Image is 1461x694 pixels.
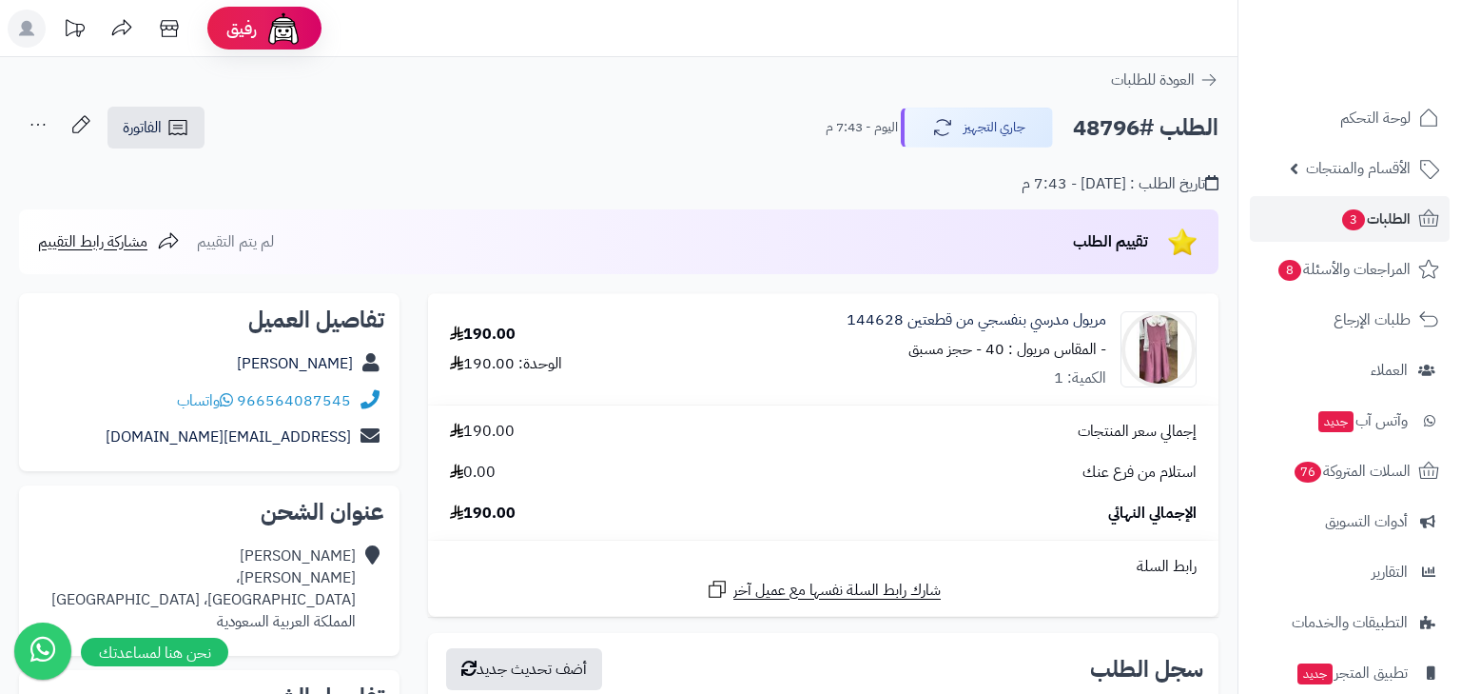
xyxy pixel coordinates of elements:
span: 190.00 [450,503,516,525]
a: الفاتورة [107,107,205,149]
span: أدوات التسويق [1325,508,1408,535]
span: 8 [1278,260,1301,281]
span: الأقسام والمنتجات [1306,155,1411,182]
a: التطبيقات والخدمات [1250,600,1450,645]
span: السلات المتروكة [1293,458,1411,485]
h3: سجل الطلب [1090,658,1203,681]
span: وآتس آب [1316,407,1408,434]
span: الإجمالي النهائي [1108,503,1197,525]
span: 190.00 [450,421,515,443]
img: ai-face.png [264,10,302,48]
a: السلات المتروكة76 [1250,448,1450,494]
div: رابط السلة [436,556,1211,578]
h2: عنوان الشحن [34,501,384,524]
span: الفاتورة [123,116,162,139]
span: جديد [1297,664,1333,684]
a: التقارير [1250,549,1450,595]
span: تطبيق المتجر [1295,660,1408,686]
div: 190.00 [450,324,516,346]
a: وآتس آبجديد [1250,398,1450,444]
a: [EMAIL_ADDRESS][DOMAIN_NAME] [106,426,351,448]
span: الطلبات [1340,206,1411,232]
span: التقارير [1372,559,1408,585]
a: شارك رابط السلة نفسها مع عميل آخر [706,578,941,602]
h2: تفاصيل العميل [34,308,384,331]
span: 76 [1295,462,1321,483]
button: جاري التجهيز [901,108,1053,148]
a: مشاركة رابط التقييم [38,230,180,253]
a: 966564087545 [237,389,351,412]
a: [PERSON_NAME] [237,352,353,375]
span: العودة للطلبات [1111,69,1195,91]
a: العودة للطلبات [1111,69,1218,91]
img: 1735131817-A6E076A2-40A9-425D-83B9-7C3857ADC46C-90x90.jpeg [1121,311,1196,387]
span: جديد [1318,411,1354,432]
h2: الطلب #48796 [1073,109,1218,148]
span: التطبيقات والخدمات [1292,609,1408,636]
a: المراجعات والأسئلة8 [1250,247,1450,292]
span: رفيق [226,17,257,40]
button: أضف تحديث جديد [446,648,602,690]
a: العملاء [1250,347,1450,393]
a: واتساب [177,389,233,412]
span: مشاركة رابط التقييم [38,230,147,253]
a: تحديثات المنصة [50,10,98,52]
div: تاريخ الطلب : [DATE] - 7:43 م [1022,173,1218,195]
span: لوحة التحكم [1340,105,1411,131]
span: إجمالي سعر المنتجات [1078,421,1197,443]
div: الوحدة: 190.00 [450,353,562,375]
span: استلام من فرع عنك [1082,462,1197,484]
a: أدوات التسويق [1250,499,1450,545]
span: 0.00 [450,462,496,484]
small: اليوم - 7:43 م [826,118,898,137]
a: طلبات الإرجاع [1250,297,1450,343]
span: العملاء [1371,357,1408,384]
a: لوحة التحكم [1250,95,1450,141]
div: [PERSON_NAME] [PERSON_NAME]، [GEOGRAPHIC_DATA]، [GEOGRAPHIC_DATA] المملكة العربية السعودية [51,545,356,632]
span: شارك رابط السلة نفسها مع عميل آخر [733,580,941,602]
span: تقييم الطلب [1073,230,1148,253]
div: الكمية: 1 [1054,367,1106,389]
span: 3 [1342,209,1365,230]
span: المراجعات والأسئلة [1276,256,1411,283]
small: - المقاس مريول : 40 - حجز مسبق [908,338,1106,361]
span: لم يتم التقييم [197,230,274,253]
a: الطلبات3 [1250,196,1450,242]
span: طلبات الإرجاع [1334,307,1411,333]
a: مريول مدرسي بنفسجي من قطعتين 144628 [847,309,1106,331]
